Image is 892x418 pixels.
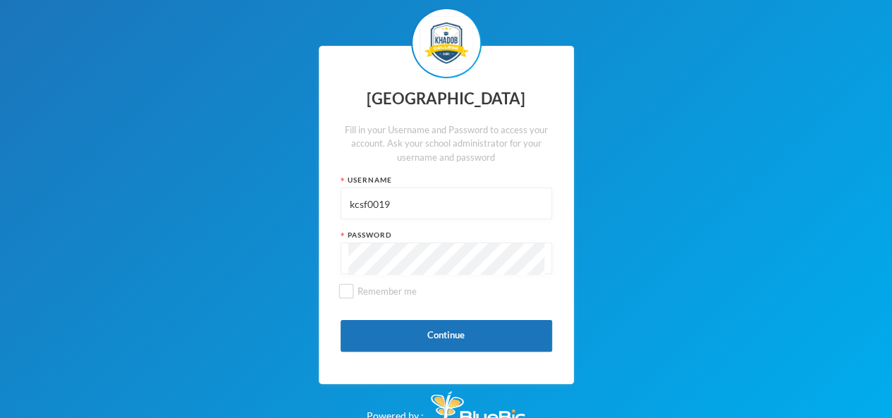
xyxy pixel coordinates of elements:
div: Fill in your Username and Password to access your account. Ask your school administrator for your... [341,123,552,165]
div: Password [341,230,552,240]
div: [GEOGRAPHIC_DATA] [341,85,552,113]
div: Username [341,175,552,185]
button: Continue [341,320,552,352]
span: Remember me [352,285,422,297]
